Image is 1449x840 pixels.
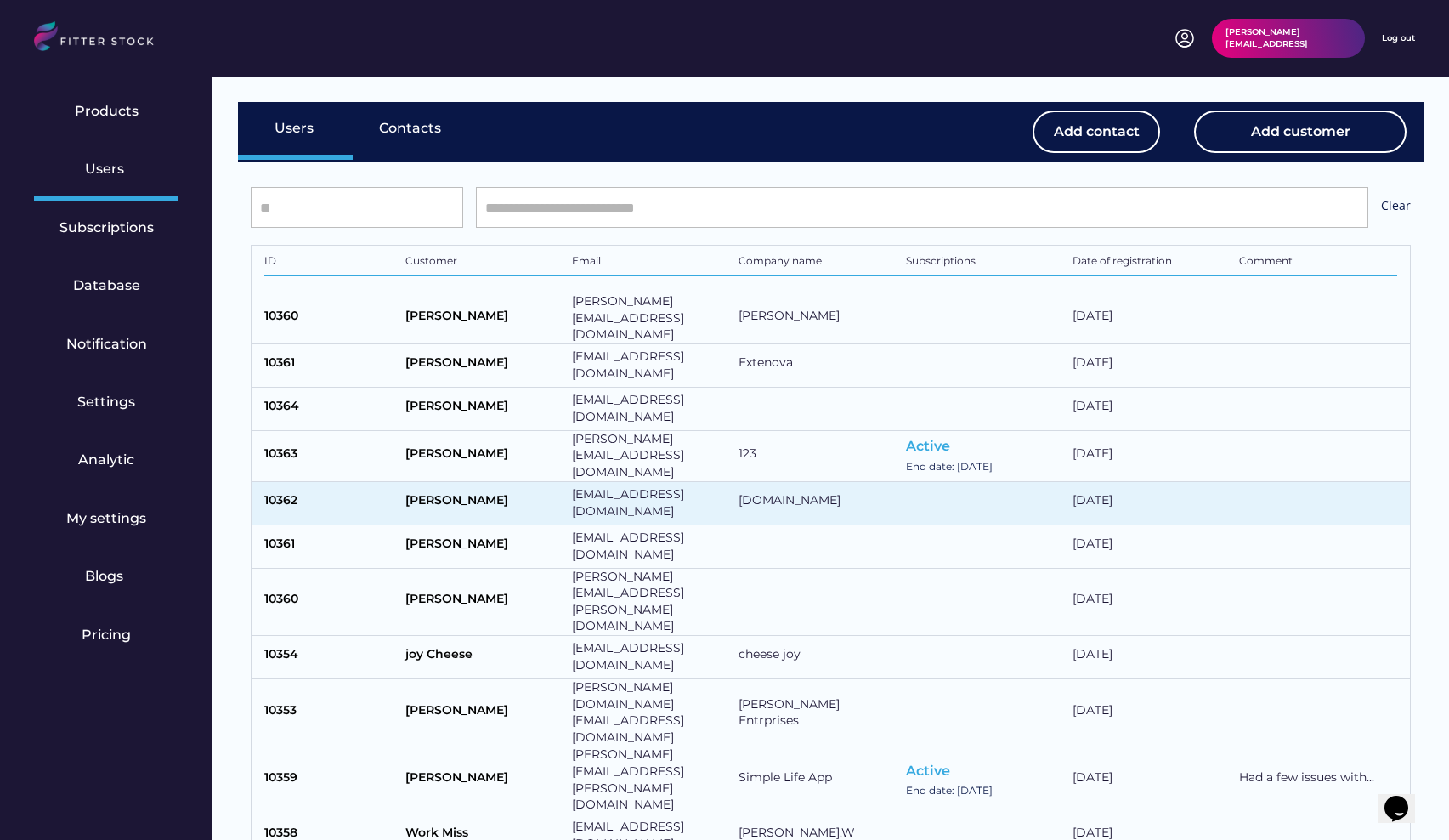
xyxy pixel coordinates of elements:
div: [EMAIL_ADDRESS][DOMAIN_NAME] [572,530,730,563]
div: Settings [77,393,135,411]
div: cheese joy [739,646,897,667]
div: 10360 [264,308,397,329]
div: Database [73,276,140,295]
iframe: chat widget [1378,772,1432,823]
div: [PERSON_NAME] [405,492,563,514]
div: [PERSON_NAME] [405,308,563,329]
div: [DATE] [1073,702,1231,724]
div: [PERSON_NAME] Entrprises [739,696,897,729]
div: Simple Life App [739,769,897,791]
div: 10354 [264,646,397,667]
img: LOGO.svg [34,21,168,56]
div: Extenova [739,355,897,376]
div: [EMAIL_ADDRESS][DOMAIN_NAME] [572,392,730,425]
div: 10353 [264,702,397,724]
div: 10362 [264,492,397,514]
div: [EMAIL_ADDRESS][DOMAIN_NAME] [572,640,730,673]
div: Blogs [85,567,127,586]
div: Products [75,102,139,121]
div: End date: [DATE] [906,784,993,798]
div: Subscriptions [59,219,154,237]
div: 10361 [264,355,397,376]
div: [DATE] [1073,398,1231,419]
div: [PERSON_NAME] [405,769,563,791]
button: Add customer [1194,111,1407,153]
div: joy Cheese [405,646,563,667]
div: Log out [1382,32,1415,44]
div: 10360 [264,591,397,612]
div: Comment [1239,254,1397,271]
div: [PERSON_NAME] [405,355,563,376]
div: [DATE] [1073,355,1231,376]
div: [DATE] [1073,591,1231,612]
div: 10363 [264,446,397,467]
div: [PERSON_NAME][EMAIL_ADDRESS] [1225,26,1351,50]
div: ID [264,254,397,271]
div: 10359 [264,769,397,791]
div: [DATE] [1073,446,1231,467]
div: 123 [739,446,897,467]
div: Date of registration [1073,254,1231,271]
div: [PERSON_NAME] [405,702,563,724]
div: [DATE] [1073,646,1231,667]
div: Notification [66,335,147,354]
div: My settings [66,509,146,528]
div: [DATE] [1073,308,1231,329]
div: Clear [1381,197,1411,219]
img: profile-circle.svg [1174,28,1195,48]
div: [PERSON_NAME][EMAIL_ADDRESS][PERSON_NAME][DOMAIN_NAME] [572,746,730,813]
div: Company name [739,254,897,271]
div: 10364 [264,398,397,419]
div: [DATE] [1073,492,1231,514]
div: Active [906,437,950,456]
div: Subscriptions [906,254,1064,271]
div: 10361 [264,536,397,557]
div: Analytic [78,451,134,469]
div: [DOMAIN_NAME] [739,492,897,514]
div: [PERSON_NAME] [405,446,563,467]
div: [PERSON_NAME][EMAIL_ADDRESS][DOMAIN_NAME] [572,293,730,343]
div: [EMAIL_ADDRESS][DOMAIN_NAME] [572,349,730,382]
div: Email [572,254,730,271]
div: [PERSON_NAME] [405,398,563,419]
div: Contacts [379,119,441,138]
div: Pricing [82,626,131,644]
div: [PERSON_NAME] [405,591,563,612]
div: End date: [DATE] [906,460,993,474]
div: Users [275,119,317,138]
div: Active [906,762,950,780]
div: [DATE] [1073,769,1231,791]
button: Add contact [1033,111,1160,153]
div: Customer [405,254,563,271]
div: [PERSON_NAME][EMAIL_ADDRESS][PERSON_NAME][DOMAIN_NAME] [572,569,730,635]
div: Had a few issues with... [1239,769,1397,786]
div: [DATE] [1073,536,1231,557]
div: [PERSON_NAME][EMAIL_ADDRESS][DOMAIN_NAME] [572,431,730,481]
div: [PERSON_NAME][DOMAIN_NAME][EMAIL_ADDRESS][DOMAIN_NAME] [572,679,730,746]
div: [EMAIL_ADDRESS][DOMAIN_NAME] [572,486,730,519]
div: [PERSON_NAME] [739,308,897,329]
div: Users [85,160,127,179]
div: [PERSON_NAME] [405,536,563,557]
